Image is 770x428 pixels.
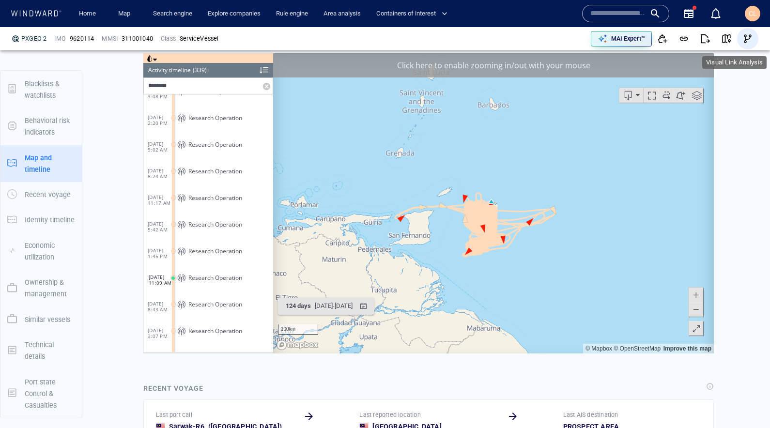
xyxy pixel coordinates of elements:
[4,274,30,286] span: [DATE] 3:07 PM
[652,28,673,49] button: Add to vessel list
[4,81,130,107] dl: [DATE] 9:02 AMResearch Operation
[563,411,618,419] p: Last AIS destination
[529,35,545,49] button: Create an AOI.
[25,152,75,176] p: Map and timeline
[0,207,82,232] button: Identity timeline
[0,332,82,369] button: Technical details
[180,34,219,43] div: ServiceVessel
[743,4,762,23] button: CL
[25,214,75,226] p: Identity timeline
[611,34,645,43] p: MAI Expert™
[515,35,529,49] div: Toggle vessel historical path
[4,241,130,267] dl: [DATE] 8:43 AMResearch Operation
[0,270,82,307] button: Ownership & management
[45,61,99,68] span: Research Operation
[21,34,46,43] div: PXGEO 2
[0,345,82,354] a: Technical details
[529,35,545,49] div: tooltips.createAOI
[45,274,99,281] span: Research Operation
[133,286,175,297] a: Mapbox logo
[12,35,19,43] div: USG Demo defined risk: indication
[161,34,176,43] p: Class
[0,145,82,183] button: Map and timeline
[4,34,30,46] span: [DATE] 3:08 PM
[45,114,99,122] span: Research Operation
[110,5,141,22] button: Map
[470,292,517,299] a: OpenStreetMap
[500,35,515,49] div: Focus on vessel path
[5,10,47,24] div: Activity timeline
[4,194,30,206] span: [DATE] 1:45 PM
[70,34,94,43] span: 9620114
[156,411,192,419] p: Last port call
[0,215,82,224] a: Identity timeline
[0,182,82,207] button: Recent voyage
[372,5,456,22] button: Containers of interest
[45,221,99,228] span: Research Operation
[169,245,211,260] div: [DATE] - [DATE]
[25,240,75,263] p: Economic utilization
[320,5,365,22] a: Area analysis
[4,107,130,134] dl: [DATE] 8:24 AMResearch Operation
[0,369,82,418] button: Port state Control & Casualties
[122,34,153,43] div: 311001040
[476,35,500,49] button: Export vessel information
[4,88,30,99] span: [DATE] 9:02 AM
[102,34,118,43] p: MMSI
[25,276,75,300] p: Ownership & management
[0,388,82,397] a: Port state Control & Casualties
[114,5,138,22] a: Map
[45,34,99,42] span: Research Operation
[45,247,99,255] span: Research Operation
[0,307,82,332] button: Similar vessels
[4,28,130,54] dl: [DATE] 3:08 PMResearch Operation
[4,187,130,214] dl: [DATE] 1:45 PMResearch Operation
[729,384,763,421] iframe: Chat
[5,221,31,232] span: [DATE] 11:09 AM
[520,292,568,299] a: Improve this map
[0,314,82,323] a: Similar vessels
[0,122,82,131] a: Behavioral risk indicators
[545,35,560,49] div: Toggle map information layers
[49,10,63,24] div: (339)
[4,114,30,126] span: [DATE] 8:24 AM
[4,214,130,241] dl: [DATE] 11:09 AMResearch Operation
[25,78,75,102] p: Blacklists & watchlists
[25,115,75,138] p: Behavioral risk indicators
[4,168,30,179] span: [DATE] 5:42 AM
[45,168,99,175] span: Research Operation
[272,5,312,22] button: Rule engine
[149,5,196,22] a: Search engine
[143,382,203,394] div: Recent voyage
[54,34,66,43] p: IMO
[75,5,100,22] a: Home
[4,161,130,187] dl: [DATE] 5:42 AMResearch Operation
[0,84,82,93] a: Blacklists & watchlists
[25,314,70,325] p: Similar vessels
[204,5,264,22] button: Explore companies
[0,108,82,145] button: Behavioral risk indicators
[45,141,99,148] span: Research Operation
[4,267,130,294] dl: [DATE] 3:07 PMResearch Operation
[0,246,82,255] a: Economic utilization
[45,88,99,95] span: Research Operation
[4,134,130,161] dl: [DATE] 11:17 AMResearch Operation
[710,8,722,19] div: Notification center
[4,141,30,153] span: [DATE] 11:17 AM
[45,194,99,201] span: Research Operation
[25,189,71,200] p: Recent voyage
[359,411,420,419] p: Last reported location
[72,5,103,22] button: Home
[135,271,175,281] div: 100km
[376,8,447,19] span: Containers of interest
[4,54,130,81] dl: [DATE] 2:20 PMResearch Operation
[0,71,82,108] button: Blacklists & watchlists
[4,61,30,73] span: [DATE] 2:20 PM
[25,376,75,412] p: Port state Control & Casualties
[0,190,82,199] a: Recent voyage
[716,28,737,49] button: View on map
[591,31,652,46] button: MAI Expert™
